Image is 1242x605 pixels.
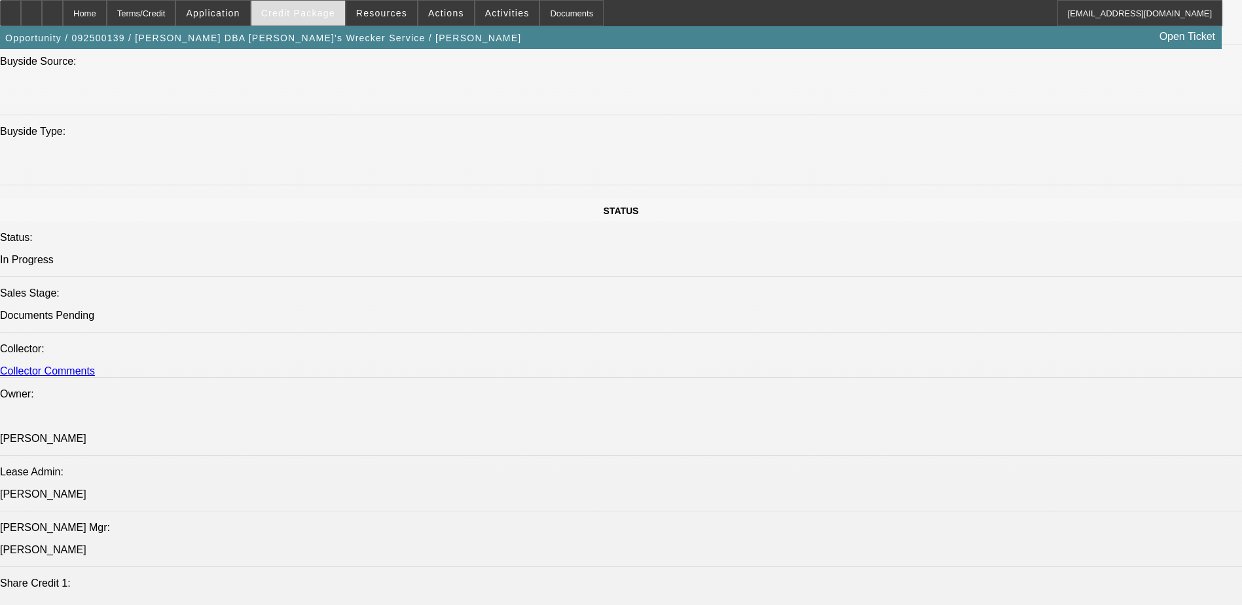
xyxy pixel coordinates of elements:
button: Actions [418,1,474,26]
span: Credit Package [261,8,335,18]
a: Open Ticket [1154,26,1220,48]
button: Application [176,1,249,26]
span: Resources [356,8,407,18]
span: Opportunity / 092500139 / [PERSON_NAME] DBA [PERSON_NAME]'s Wrecker Service / [PERSON_NAME] [5,33,521,43]
span: Application [186,8,240,18]
button: Credit Package [251,1,345,26]
span: Actions [428,8,464,18]
button: Resources [346,1,417,26]
button: Activities [475,1,539,26]
span: Activities [485,8,530,18]
span: STATUS [604,206,639,216]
